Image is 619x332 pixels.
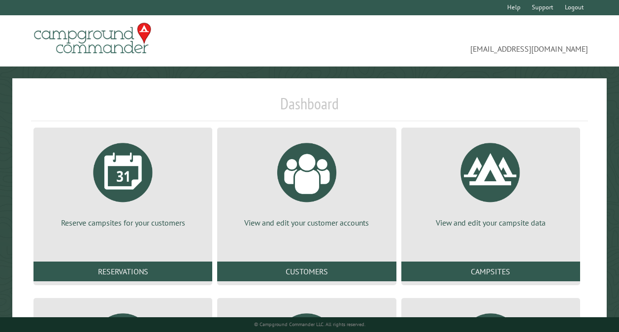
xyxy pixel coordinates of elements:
[33,262,212,281] a: Reservations
[45,217,200,228] p: Reserve campsites for your customers
[217,262,396,281] a: Customers
[31,19,154,58] img: Campground Commander
[413,135,568,228] a: View and edit your campsite data
[45,135,200,228] a: Reserve campsites for your customers
[254,321,365,328] small: © Campground Commander LLC. All rights reserved.
[401,262,580,281] a: Campsites
[413,217,568,228] p: View and edit your campsite data
[310,27,588,55] span: [EMAIL_ADDRESS][DOMAIN_NAME]
[229,135,384,228] a: View and edit your customer accounts
[229,217,384,228] p: View and edit your customer accounts
[31,94,588,121] h1: Dashboard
